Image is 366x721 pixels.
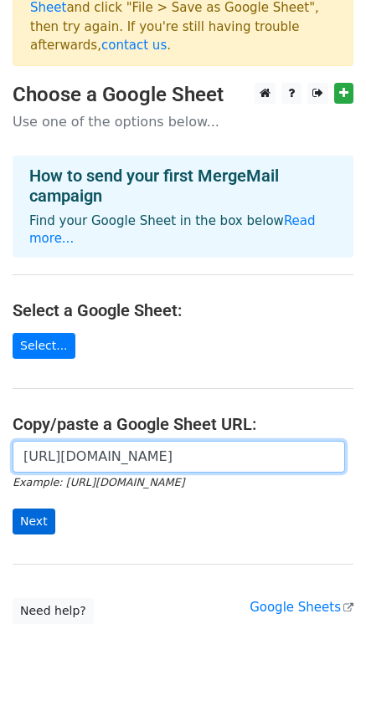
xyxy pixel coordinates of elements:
h4: Select a Google Sheet: [13,300,353,320]
h4: How to send your first MergeMail campaign [29,166,337,206]
input: Paste your Google Sheet URL here [13,441,345,473]
a: Need help? [13,598,94,624]
p: Use one of the options below... [13,113,353,130]
iframe: Chat Widget [282,641,366,721]
a: Read more... [29,213,316,246]
a: contact us [101,38,167,53]
a: Google Sheets [250,600,353,615]
h3: Choose a Google Sheet [13,83,353,107]
p: Find your Google Sheet in the box below [29,212,337,248]
small: Example: [URL][DOMAIN_NAME] [13,476,184,488]
a: Select... [13,333,75,359]
h4: Copy/paste a Google Sheet URL: [13,414,353,434]
input: Next [13,509,55,534]
div: Widget de chat [282,641,366,721]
